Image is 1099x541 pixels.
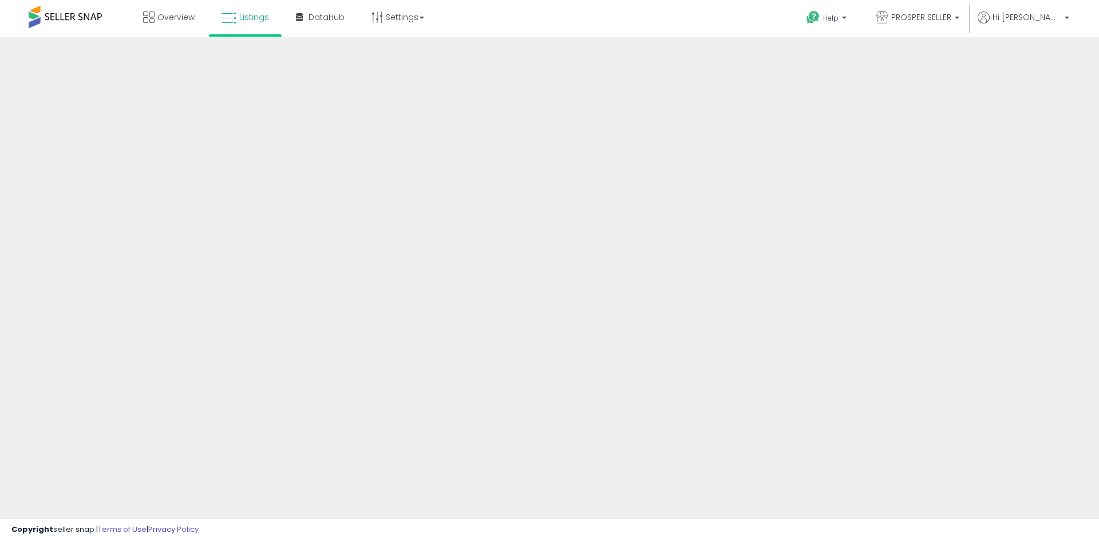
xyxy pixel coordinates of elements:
[823,13,839,23] span: Help
[797,2,858,37] a: Help
[891,11,951,23] span: PROSPER SELLER
[157,11,195,23] span: Overview
[993,11,1061,23] span: Hi [PERSON_NAME]
[806,10,820,25] i: Get Help
[239,11,269,23] span: Listings
[978,11,1069,37] a: Hi [PERSON_NAME]
[309,11,345,23] span: DataHub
